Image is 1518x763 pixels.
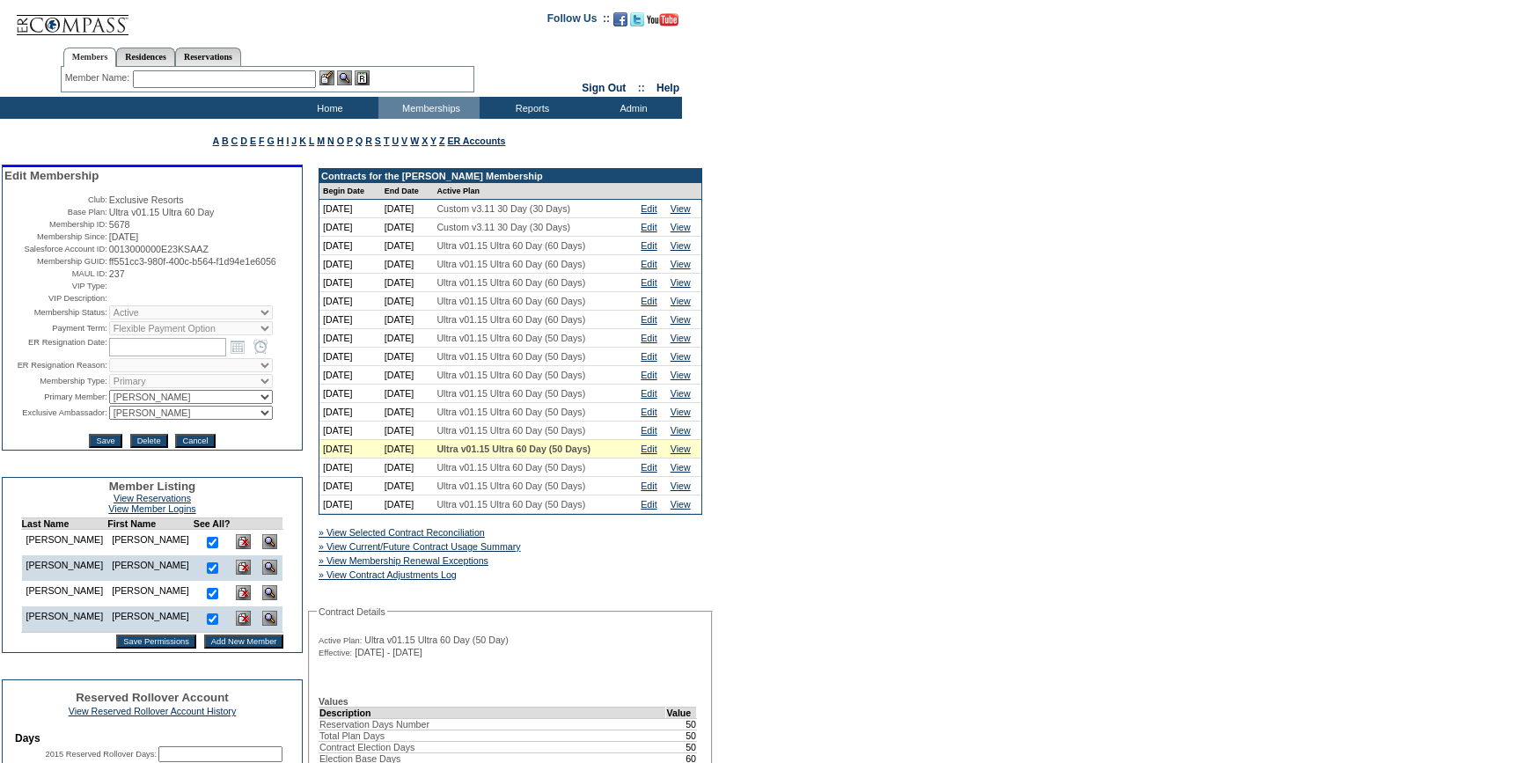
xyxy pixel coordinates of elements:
img: Delete [236,611,251,626]
a: View [671,222,691,232]
a: W [410,136,419,146]
a: U [392,136,399,146]
a: L [309,136,314,146]
span: Total Plan Days [319,730,385,741]
a: C [231,136,238,146]
img: View Dashboard [262,534,277,549]
td: [PERSON_NAME] [21,555,107,581]
a: Subscribe to our YouTube Channel [647,18,678,28]
a: Edit [641,388,656,399]
a: Z [439,136,445,146]
span: 237 [109,268,125,279]
td: VIP Type: [4,281,107,291]
a: I [286,136,289,146]
td: [DATE] [381,255,434,274]
a: Become our fan on Facebook [613,18,627,28]
a: Q [356,136,363,146]
td: Payment Term: [4,321,107,335]
td: 50 [666,718,697,730]
a: T [384,136,390,146]
td: Last Name [21,518,107,530]
a: View [671,203,691,214]
a: » View Current/Future Contract Usage Summary [319,541,521,552]
td: [DATE] [319,237,381,255]
td: See All? [194,518,231,530]
td: ER Resignation Reason: [4,358,107,372]
td: [DATE] [381,311,434,329]
td: [DATE] [381,403,434,422]
td: Admin [581,97,682,119]
td: ER Resignation Date: [4,337,107,356]
a: Open the calendar popup. [228,337,247,356]
a: Edit [641,240,656,251]
td: [DATE] [319,477,381,495]
td: [DATE] [319,459,381,477]
td: Club: [4,194,107,205]
td: [DATE] [319,218,381,237]
td: [DATE] [381,218,434,237]
span: Ultra v01.15 Ultra 60 Day [109,207,215,217]
img: Reservations [355,70,370,85]
a: Edit [641,481,656,491]
img: View Dashboard [262,585,277,600]
a: View [671,259,691,269]
td: [DATE] [319,200,381,218]
span: Ultra v01.15 Ultra 60 Day (50 Days) [436,462,585,473]
span: Custom v3.11 30 Day (30 Days) [436,222,570,232]
td: [DATE] [381,440,434,459]
a: Edit [641,333,656,343]
td: Membership Since: [4,231,107,242]
td: [PERSON_NAME] [21,606,107,633]
span: Member Listing [109,480,196,493]
a: V [401,136,407,146]
a: Sign Out [582,82,626,94]
a: Edit [641,296,656,306]
td: Reports [480,97,581,119]
a: View [671,462,691,473]
a: Y [430,136,436,146]
a: View [671,425,691,436]
td: [PERSON_NAME] [21,530,107,556]
a: ER Accounts [447,136,505,146]
td: Membership Type: [4,374,107,388]
td: Exclusive Ambassador: [4,406,107,420]
a: H [277,136,284,146]
span: Ultra v01.15 Ultra 60 Day (60 Days) [436,314,585,325]
td: [DATE] [381,329,434,348]
a: View [671,333,691,343]
td: [DATE] [381,348,434,366]
a: Edit [641,203,656,214]
span: ff551cc3-980f-400c-b564-f1d94e1e6056 [109,256,276,267]
td: 50 [666,730,697,741]
td: [DATE] [319,440,381,459]
span: Contract Election Days [319,742,414,752]
a: View Reservations [114,493,191,503]
td: [DATE] [381,385,434,403]
td: [DATE] [381,459,434,477]
a: Members [63,48,117,67]
td: [DATE] [381,274,434,292]
td: Active Plan [433,183,637,200]
img: Delete [236,585,251,600]
a: F [259,136,265,146]
a: View [671,240,691,251]
td: MAUL ID: [4,268,107,279]
a: G [267,136,274,146]
td: Follow Us :: [547,11,610,32]
span: Effective: [319,648,352,658]
td: [DATE] [319,329,381,348]
td: [DATE] [319,311,381,329]
a: View [671,481,691,491]
span: Exclusive Resorts [109,194,184,205]
a: Edit [641,425,656,436]
td: [DATE] [381,422,434,440]
span: Ultra v01.15 Ultra 60 Day (50 Days) [436,370,585,380]
span: Custom v3.11 30 Day (30 Days) [436,203,570,214]
a: View [671,499,691,510]
a: View [671,351,691,362]
td: Membership GUID: [4,256,107,267]
a: » View Membership Renewal Exceptions [319,555,488,566]
td: Home [277,97,378,119]
a: Edit [641,444,656,454]
span: Ultra v01.15 Ultra 60 Day (50 Days) [436,351,585,362]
